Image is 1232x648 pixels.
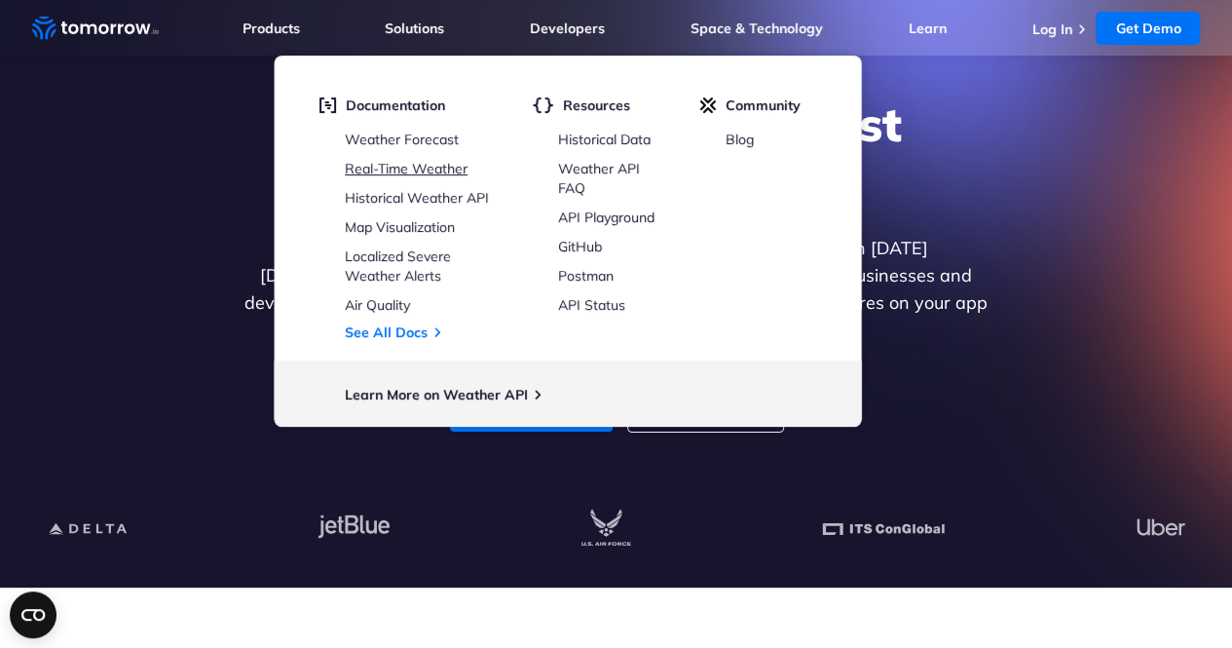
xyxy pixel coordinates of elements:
a: Solutions [385,19,444,37]
img: doc.svg [318,96,336,114]
a: Air Quality [345,296,410,314]
span: Community [726,96,801,114]
a: Historical Data [558,131,651,148]
span: Resources [563,96,630,114]
img: brackets.svg [532,96,553,114]
a: Learn More on Weather API [345,386,528,403]
h1: Explore the World’s Best Weather API [241,95,992,211]
a: Real-Time Weather [345,160,467,177]
a: Log In [1031,20,1071,38]
a: GitHub [558,238,602,255]
a: Weather Forecast [345,131,459,148]
p: Get reliable and precise weather data through our free API. Count on [DATE][DOMAIN_NAME] for quic... [241,235,992,344]
a: Historical Weather API [345,189,489,207]
button: Open CMP widget [10,591,56,638]
span: Documentation [346,96,445,114]
a: Home link [32,14,159,43]
a: Map Visualization [345,218,455,236]
a: Postman [558,267,614,285]
a: Weather API FAQ [558,160,640,197]
img: tio-c.svg [699,96,716,114]
a: Learn [909,19,947,37]
a: Localized Severe Weather Alerts [345,248,451,285]
a: Get Demo [1096,12,1200,45]
a: See All Docs [345,324,428,341]
a: API Playground [558,209,654,226]
a: Developers [530,19,605,37]
a: Space & Technology [691,19,823,37]
a: Products [243,19,300,37]
a: Blog [726,131,754,148]
a: API Status [558,296,625,314]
